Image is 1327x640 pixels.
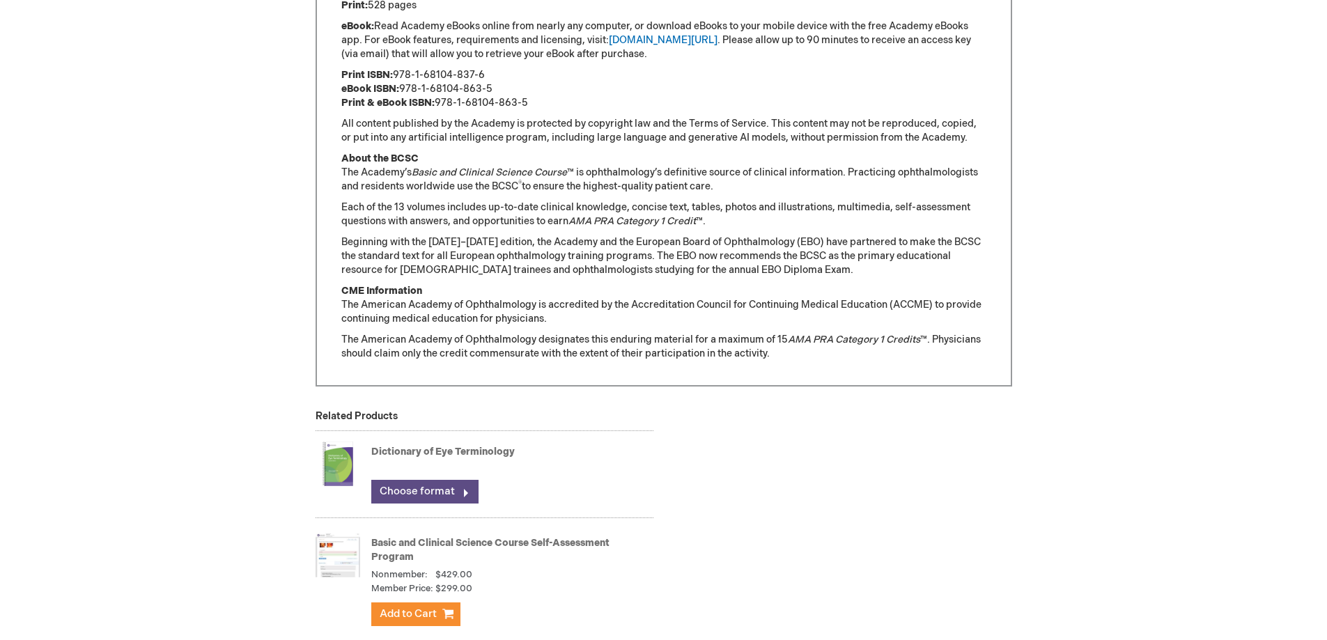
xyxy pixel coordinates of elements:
strong: Print ISBN: [341,69,393,81]
a: Dictionary of Eye Terminology [371,446,515,458]
span: $429.00 [435,569,472,580]
strong: CME Information [341,285,422,297]
a: [DOMAIN_NAME][URL] [609,34,717,46]
button: Add to Cart [371,602,460,626]
em: Basic and Clinical Science Course [412,166,567,178]
strong: eBook ISBN: [341,83,399,95]
span: Add to Cart [380,607,437,621]
p: The American Academy of Ophthalmology designates this enduring material for a maximum of 15 ™. Ph... [341,333,986,361]
a: Choose format [371,480,479,504]
p: 978-1-68104-837-6 978-1-68104-863-5 978-1-68104-863-5 [341,68,986,110]
a: Basic and Clinical Science Course Self-Assessment Program [371,537,610,563]
strong: Member Price: [371,582,433,595]
img: Basic and Clinical Science Course Self-Assessment Program [316,527,360,583]
strong: eBook: [341,20,374,32]
p: Read Academy eBooks online from nearly any computer, or download eBooks to your mobile device wit... [341,19,986,61]
p: Beginning with the [DATE]–[DATE] edition, the Academy and the European Board of Ophthalmology (EB... [341,235,986,277]
strong: Nonmember: [371,568,428,582]
p: All content published by the Academy is protected by copyright law and the Terms of Service. This... [341,117,986,145]
sup: ® [518,180,522,188]
p: Each of the 13 volumes includes up-to-date clinical knowledge, concise text, tables, photos and i... [341,201,986,228]
strong: Print & eBook ISBN: [341,97,435,109]
p: The Academy’s ™ is ophthalmology’s definitive source of clinical information. Practicing ophthalm... [341,152,986,194]
img: Dictionary of Eye Terminology [316,436,360,492]
strong: About the BCSC [341,153,419,164]
p: The American Academy of Ophthalmology is accredited by the Accreditation Council for Continuing M... [341,284,986,326]
em: AMA PRA Category 1 Credits [788,334,920,345]
strong: Related Products [316,410,398,422]
em: AMA PRA Category 1 Credit [568,215,696,227]
span: $299.00 [435,582,472,595]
